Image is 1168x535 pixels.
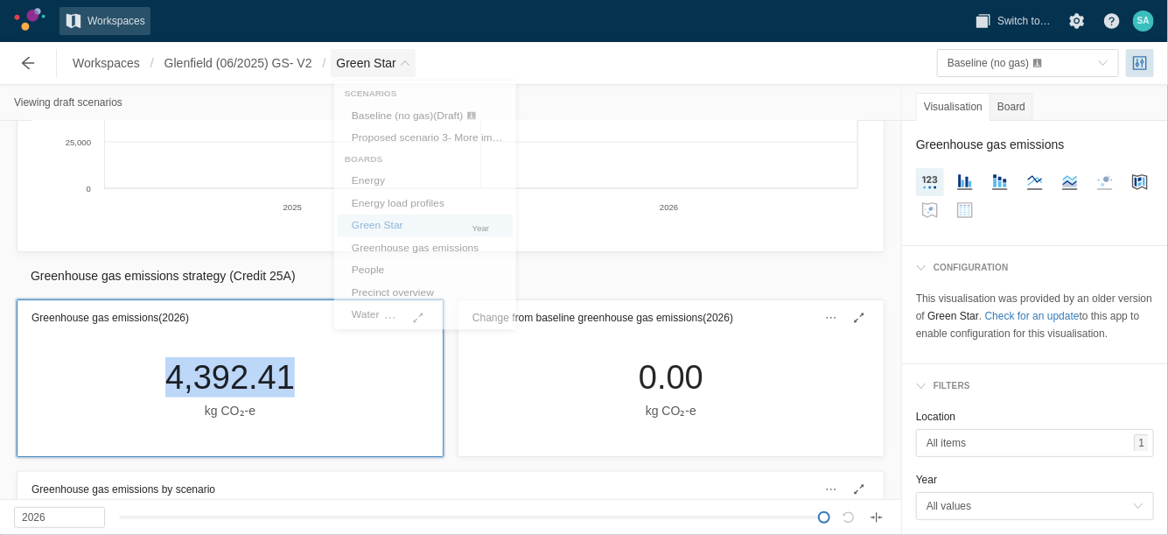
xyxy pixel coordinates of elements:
[969,7,1056,35] button: Switch to…
[916,93,990,121] div: Visualisation
[916,411,955,423] label: Location
[916,135,1154,154] h2: Greenhouse gas emissions
[338,193,513,215] a: Energy load profiles
[909,371,1161,401] div: Filters
[916,429,1154,457] button: toggle menu
[145,49,159,77] span: /
[916,292,1152,322] span: This visualisation was provided by an older version of .
[352,132,699,144] span: Proposed scenario 3- More improvements + solar PV, rainwater tank (Draft)
[338,237,513,260] a: Greenhouse gas emissions
[639,357,703,398] div: 0.00
[916,492,1154,520] button: toggle menu
[17,472,884,507] div: Greenhouse gas emissions by scenario
[331,49,415,77] button: Green Star
[338,215,513,237] a: Green Star
[67,49,145,77] a: Workspaces
[87,12,145,30] span: Workspaces
[318,49,332,77] span: /
[338,84,513,327] div: Green Star
[916,471,937,489] legend: Year
[31,309,189,327] h3: Greenhouse gas emissions (2026)
[985,310,1080,322] a: Check for an update
[165,357,295,398] div: 4,392.41
[1138,435,1144,451] span: 1
[165,401,295,420] div: kg CO₂‑e
[990,93,1033,121] div: Board
[948,57,1029,69] span: Baseline (no gas)
[997,12,1051,30] span: Switch to…
[909,253,1161,283] div: configuration
[927,497,1133,515] span: All values
[352,110,463,122] span: Baseline (no gas) (Draft)
[916,310,1140,340] span: to this app to enable configuration for this visualisation.
[338,259,513,282] a: People
[639,401,703,420] div: kg CO₂‑e
[937,49,1119,77] button: toggle menu
[336,54,395,72] span: Green Star
[338,304,513,327] a: Water
[927,310,979,322] strong: Green Star
[59,7,150,35] a: Workspaces
[31,481,215,498] h3: Greenhouse gas emissions by scenario
[1133,11,1154,32] div: SA
[164,54,312,72] span: Glenfield (06/2025) GS- V2
[338,282,513,305] a: Precinct overview
[14,92,122,113] div: Viewing draft scenarios
[927,378,970,394] div: Filters
[927,434,1134,452] span: All items
[67,49,416,77] nav: Breadcrumb
[927,260,1009,276] div: configuration
[159,49,318,77] a: Glenfield (06/2025) GS- V2
[338,84,513,105] h4: Scenarios
[17,300,443,335] div: Greenhouse gas emissions(2026)
[31,266,871,285] h2: Greenhouse gas emissions strategy (Credit 25A)
[338,149,513,170] h4: Boards
[338,170,513,193] a: Energy
[458,300,884,335] div: Change from baseline greenhouse gas emissions(2026)
[73,54,140,72] span: Workspaces
[472,309,733,327] h3: Change from baseline greenhouse gas emissions (2026)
